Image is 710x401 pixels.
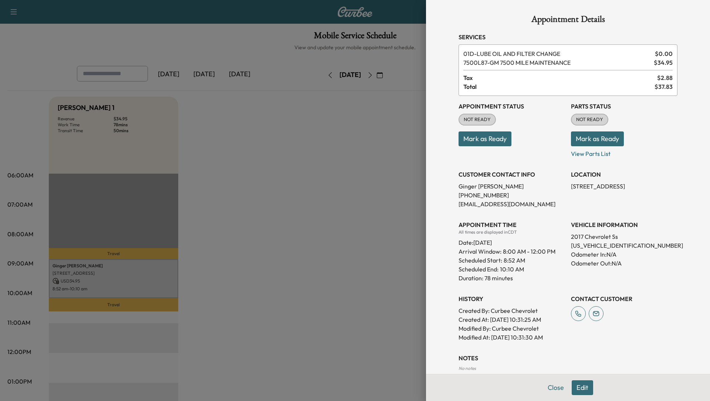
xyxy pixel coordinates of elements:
[657,73,673,82] span: $ 2.88
[459,265,498,274] p: Scheduled End:
[572,380,593,395] button: Edit
[543,380,569,395] button: Close
[463,49,652,58] span: LUBE OIL AND FILTER CHANGE
[571,232,677,241] p: 2017 Chevrolet Ss
[459,256,502,265] p: Scheduled Start:
[459,200,565,208] p: [EMAIL_ADDRESS][DOMAIN_NAME]
[571,102,677,111] h3: Parts Status
[504,256,525,265] p: 8:52 AM
[655,82,673,91] span: $ 37.83
[500,265,524,274] p: 10:10 AM
[459,247,565,256] p: Arrival Window:
[459,315,565,324] p: Created At : [DATE] 10:31:25 AM
[571,294,677,303] h3: CONTACT CUSTOMER
[459,102,565,111] h3: Appointment Status
[654,58,673,67] span: $ 34.95
[463,73,657,82] span: Tax
[571,146,677,158] p: View Parts List
[459,182,565,191] p: Ginger [PERSON_NAME]
[459,15,677,27] h1: Appointment Details
[571,241,677,250] p: [US_VEHICLE_IDENTIFICATION_NUMBER]
[459,354,677,362] h3: NOTES
[503,247,555,256] span: 8:00 AM - 12:00 PM
[463,82,655,91] span: Total
[463,58,651,67] span: GM 7500 MILE MAINTENANCE
[459,333,565,342] p: Modified At : [DATE] 10:31:30 AM
[459,294,565,303] h3: History
[459,235,565,247] div: Date: [DATE]
[571,259,677,268] p: Odometer Out: N/A
[459,116,495,123] span: NOT READY
[572,116,608,123] span: NOT READY
[571,170,677,179] h3: LOCATION
[459,274,565,283] p: Duration: 78 minutes
[571,220,677,229] h3: VEHICLE INFORMATION
[459,170,565,179] h3: CUSTOMER CONTACT INFO
[459,306,565,315] p: Created By : Curbee Chevrolet
[571,182,677,191] p: [STREET_ADDRESS]
[459,131,511,146] button: Mark as Ready
[459,220,565,229] h3: APPOINTMENT TIME
[459,191,565,200] p: [PHONE_NUMBER]
[655,49,673,58] span: $ 0.00
[571,250,677,259] p: Odometer In: N/A
[459,324,565,333] p: Modified By : Curbee Chevrolet
[571,131,624,146] button: Mark as Ready
[459,365,677,371] div: No notes
[459,33,677,41] h3: Services
[459,229,565,235] div: All times are displayed in CDT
